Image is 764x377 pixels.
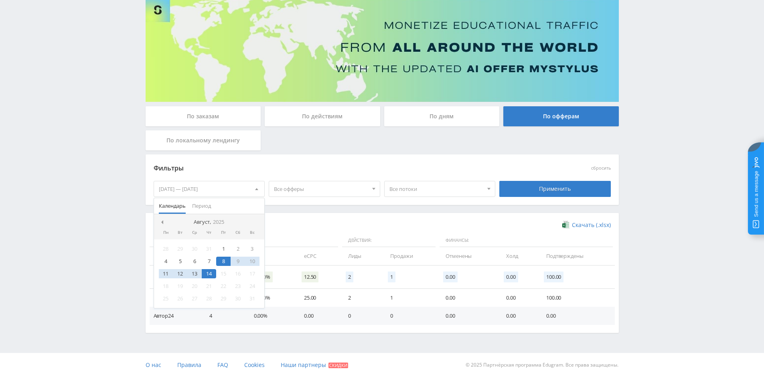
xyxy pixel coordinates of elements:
[504,272,518,282] span: 0.00
[503,106,619,126] div: По офферам
[246,247,296,265] td: CR
[187,230,202,235] div: Ср
[159,230,173,235] div: Пн
[159,269,173,278] div: 11
[382,289,438,307] td: 1
[231,230,245,235] div: Сб
[187,269,202,278] div: 13
[562,221,569,229] img: xlsx
[231,257,245,266] div: 9
[302,272,318,282] span: 12.50
[438,289,498,307] td: 0.00
[440,234,612,247] span: Финансы:
[296,247,340,265] td: eCPC
[591,166,611,171] button: сбросить
[388,272,395,282] span: 1
[173,269,187,278] div: 12
[389,181,483,197] span: Все потоки
[244,353,265,377] a: Cookies
[202,294,216,303] div: 28
[572,222,611,228] span: Скачать (.xlsx)
[499,181,611,197] div: Применить
[202,257,216,266] div: 7
[498,289,538,307] td: 0.00
[246,289,296,307] td: 50.00%
[245,244,259,253] div: 3
[177,361,201,369] span: Правила
[340,289,383,307] td: 2
[150,234,338,247] span: Данные:
[173,230,187,235] div: Вт
[281,353,348,377] a: Наши партнеры Скидки
[213,219,224,225] i: 2025
[231,294,245,303] div: 30
[202,244,216,253] div: 31
[187,282,202,291] div: 20
[244,361,265,369] span: Cookies
[438,307,498,325] td: 0.00
[231,244,245,253] div: 2
[216,282,231,291] div: 22
[538,289,614,307] td: 100.00
[216,269,231,278] div: 15
[173,282,187,291] div: 19
[154,181,265,197] div: [DATE] — [DATE]
[150,266,201,289] td: Итого:
[146,106,261,126] div: По заказам
[202,269,216,278] div: 14
[150,247,201,265] td: Дата
[187,294,202,303] div: 27
[159,244,173,253] div: 28
[216,294,231,303] div: 29
[384,106,500,126] div: По дням
[190,219,227,225] div: Август,
[231,269,245,278] div: 16
[544,272,563,282] span: 100.00
[562,221,610,229] a: Скачать (.xlsx)
[245,294,259,303] div: 31
[216,230,231,235] div: Пт
[382,307,438,325] td: 0
[217,353,228,377] a: FAQ
[201,307,246,325] td: 4
[296,307,340,325] td: 0.00
[342,234,436,247] span: Действия:
[159,198,186,214] span: Календарь
[340,307,383,325] td: 0
[189,198,214,214] button: Период
[382,247,438,265] td: Продажи
[150,307,201,325] td: Автор24
[438,247,498,265] td: Отменены
[146,130,261,150] div: По локальному лендингу
[296,289,340,307] td: 25.00
[173,294,187,303] div: 26
[202,282,216,291] div: 21
[443,272,457,282] span: 0.00
[231,282,245,291] div: 23
[156,198,189,214] button: Календарь
[159,257,173,266] div: 4
[154,162,496,174] div: Фильтры
[245,282,259,291] div: 24
[159,294,173,303] div: 25
[328,363,348,368] span: Скидки
[173,257,187,266] div: 5
[202,230,216,235] div: Чт
[346,272,353,282] span: 2
[159,282,173,291] div: 18
[274,181,368,197] span: Все офферы
[281,361,326,369] span: Наши партнеры
[245,269,259,278] div: 17
[146,361,161,369] span: О нас
[192,198,211,214] span: Период
[245,230,259,235] div: Вс
[498,307,538,325] td: 0.00
[498,247,538,265] td: Холд
[173,244,187,253] div: 29
[146,353,161,377] a: О нас
[217,361,228,369] span: FAQ
[265,106,380,126] div: По действиям
[386,353,618,377] div: © 2025 Партнёрская программа Edugram. Все права защищены.
[177,353,201,377] a: Правила
[538,307,614,325] td: 0.00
